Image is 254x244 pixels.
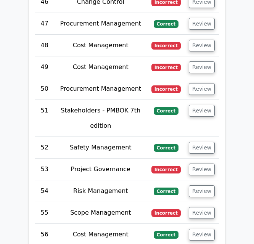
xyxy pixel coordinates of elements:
[151,85,181,93] span: Incorrect
[154,231,178,239] span: Correct
[54,137,148,159] td: Safety Management
[35,56,54,78] td: 49
[35,78,54,100] td: 50
[189,164,215,175] button: Review
[54,202,148,224] td: Scope Management
[154,20,178,28] span: Correct
[35,13,54,35] td: 47
[189,83,215,95] button: Review
[189,61,215,73] button: Review
[154,188,178,195] span: Correct
[54,35,148,56] td: Cost Management
[54,100,148,137] td: Stakeholders - PMBOK 7th edition
[154,144,178,152] span: Correct
[54,180,148,202] td: Risk Management
[189,229,215,241] button: Review
[35,180,54,202] td: 54
[151,64,181,71] span: Incorrect
[151,42,181,50] span: Incorrect
[189,40,215,51] button: Review
[35,137,54,159] td: 52
[35,35,54,56] td: 48
[54,78,148,100] td: Procurement Management
[189,105,215,117] button: Review
[151,209,181,217] span: Incorrect
[35,100,54,137] td: 51
[189,185,215,197] button: Review
[151,166,181,173] span: Incorrect
[189,18,215,30] button: Review
[54,56,148,78] td: Cost Management
[154,107,178,115] span: Correct
[54,13,148,35] td: Procurement Management
[35,202,54,224] td: 55
[189,207,215,219] button: Review
[54,159,148,180] td: Project Governance
[35,159,54,180] td: 53
[189,142,215,154] button: Review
